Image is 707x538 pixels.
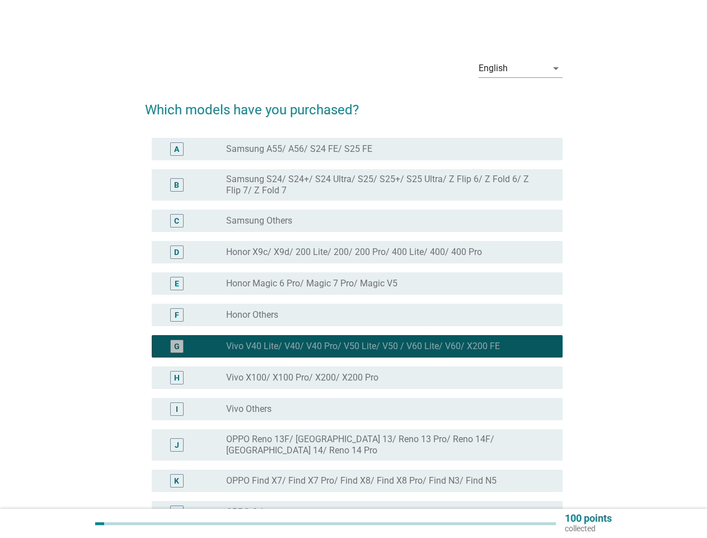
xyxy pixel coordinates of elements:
[565,513,612,523] p: 100 points
[176,403,178,415] div: I
[174,179,179,191] div: B
[226,403,271,415] label: Vivo Others
[226,247,482,258] label: Honor X9c/ X9d/ 200 Lite/ 200/ 200 Pro/ 400 Lite/ 400/ 400 Pro
[479,63,508,73] div: English
[174,143,179,155] div: A
[145,89,563,120] h2: Which models have you purchased?
[174,475,179,487] div: K
[226,309,278,321] label: Honor Others
[226,143,372,155] label: Samsung A55/ A56/ S24 FE/ S25 FE
[226,372,378,383] label: Vivo X100/ X100 Pro/ X200/ X200 Pro
[175,507,179,518] div: L
[174,341,180,353] div: G
[174,215,179,227] div: C
[565,523,612,534] p: collected
[226,278,397,289] label: Honor Magic 6 Pro/ Magic 7 Pro/ Magic V5
[226,475,497,486] label: OPPO Find X7/ Find X7 Pro/ Find X8/ Find X8 Pro/ Find N3/ Find N5
[175,439,179,451] div: J
[226,341,500,352] label: Vivo V40 Lite/ V40/ V40 Pro/ V50 Lite/ V50 / V60 Lite/ V60/ X200 FE
[226,174,545,196] label: Samsung S24/ S24+/ S24 Ultra/ S25/ S25+/ S25 Ultra/ Z Flip 6/ Z Fold 6/ Z Flip 7/ Z Fold 7
[175,278,179,290] div: E
[175,309,179,321] div: F
[174,372,180,384] div: H
[226,215,292,226] label: Samsung Others
[549,62,563,75] i: arrow_drop_down
[174,247,179,258] div: D
[226,434,545,456] label: OPPO Reno 13F/ [GEOGRAPHIC_DATA] 13/ Reno 13 Pro/ Reno 14F/ [GEOGRAPHIC_DATA] 14/ Reno 14 Pro
[226,507,278,518] label: OPPO Others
